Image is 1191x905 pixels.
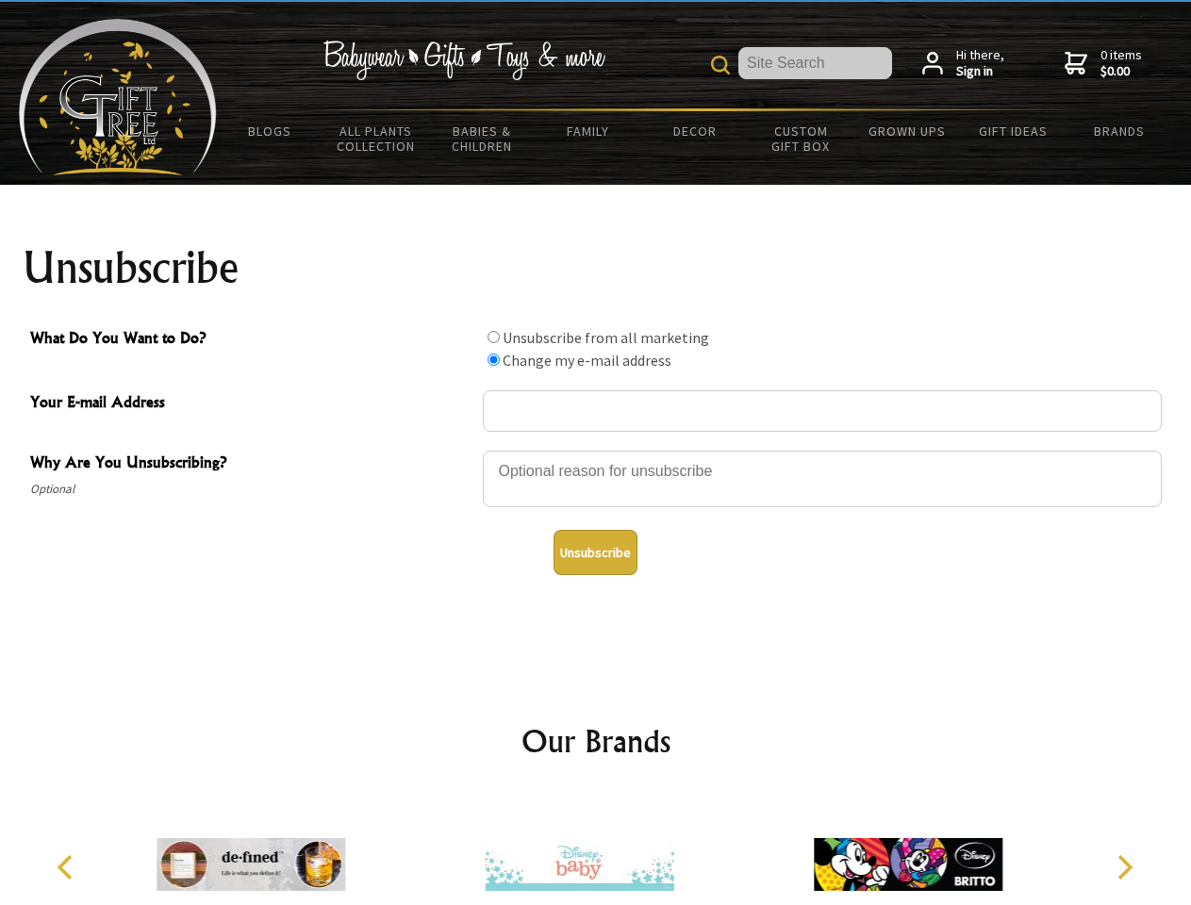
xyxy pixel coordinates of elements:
[38,718,1154,764] h2: Our Brands
[19,19,217,175] img: Babyware - Gifts - Toys and more...
[217,111,323,151] a: BLOGS
[536,111,642,151] a: Family
[429,111,536,166] a: Babies & Children
[488,331,500,343] input: What Do You Want to Do?
[1100,46,1142,80] span: 0 items
[323,111,430,166] a: All Plants Collection
[738,47,892,79] input: Site Search
[554,530,637,575] button: Unsubscribe
[503,328,709,347] label: Unsubscribe from all marketing
[960,111,1067,151] a: Gift Ideas
[483,451,1162,507] textarea: Why Are You Unsubscribing?
[1065,47,1142,80] a: 0 items$0.00
[711,56,730,74] img: product search
[1067,111,1173,151] a: Brands
[47,847,89,888] button: Previous
[853,111,960,151] a: Grown Ups
[323,41,605,80] img: Babywear - Gifts - Toys & more
[30,326,473,354] span: What Do You Want to Do?
[956,63,1004,80] strong: Sign in
[30,478,473,501] span: Optional
[488,354,500,366] input: What Do You Want to Do?
[483,390,1162,432] input: Your E-mail Address
[922,47,1004,80] a: Hi there,Sign in
[1100,63,1142,80] strong: $0.00
[641,111,748,151] a: Decor
[1103,847,1145,888] button: Next
[956,47,1004,80] span: Hi there,
[30,451,473,478] span: Why Are You Unsubscribing?
[23,245,1169,290] h1: Unsubscribe
[748,111,854,166] a: Custom Gift Box
[503,351,671,370] label: Change my e-mail address
[30,390,473,418] span: Your E-mail Address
